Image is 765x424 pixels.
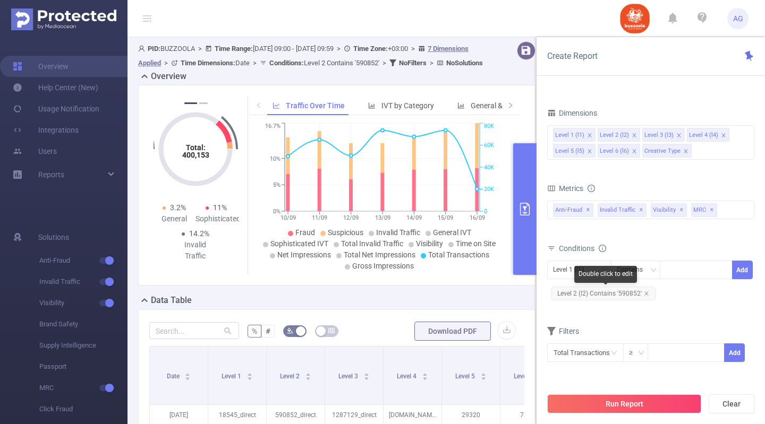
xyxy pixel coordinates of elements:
[553,128,596,142] li: Level 1 (l1)
[39,356,127,377] span: Passport
[273,208,280,215] tspan: 0%
[138,45,483,67] span: BUZZOOLA [DATE] 09:00 - [DATE] 09:59 +03:00
[174,239,216,262] div: Invalid Traffic
[480,371,486,375] i: icon: caret-up
[184,102,197,104] button: 1
[559,244,606,253] span: Conditions
[195,213,237,224] div: Sophisticated
[484,208,487,215] tspan: 0
[676,133,682,139] i: icon: close
[679,204,684,217] span: ✕
[650,267,657,274] i: icon: down
[368,102,376,109] i: icon: bar-chart
[38,164,64,185] a: Reports
[246,371,252,375] i: icon: caret-up
[547,327,579,335] span: Filters
[507,102,514,108] i: icon: right
[598,144,640,158] li: Level 6 (l6)
[277,250,331,259] span: Net Impressions
[199,102,208,104] button: 2
[334,45,344,53] span: >
[469,214,484,221] tspan: 16/09
[375,214,390,221] tspan: 13/09
[427,59,437,67] span: >
[632,133,637,139] i: icon: close
[406,214,421,221] tspan: 14/09
[644,128,674,142] div: Level 3 (l3)
[733,8,743,29] span: AG
[311,214,327,221] tspan: 11/09
[471,101,603,110] span: General & Sophisticated IVT by Category
[422,371,428,378] div: Sort
[381,101,434,110] span: IVT by Category
[185,143,205,152] tspan: Total:
[438,214,453,221] tspan: 15/09
[184,371,191,378] div: Sort
[154,213,195,224] div: General
[13,98,99,119] a: Usage Notification
[328,228,363,237] span: Suspicious
[446,59,483,67] b: No Solutions
[273,181,280,188] tspan: 5%
[710,204,714,217] span: ✕
[428,250,489,259] span: Total Transactions
[644,291,649,296] i: icon: close
[732,261,753,279] button: Add
[341,239,403,248] span: Total Invalid Traffic
[644,144,681,158] div: Creative Type
[433,228,471,237] span: General IVT
[13,56,69,77] a: Overview
[181,59,235,67] b: Time Dimensions :
[480,376,486,379] i: icon: caret-down
[553,261,591,279] div: Level 1 (l1)
[13,141,57,162] a: Users
[551,287,656,300] span: Level 2 (l2) Contains '590852'
[185,376,191,379] i: icon: caret-down
[422,371,428,375] i: icon: caret-up
[547,394,701,413] button: Run Report
[305,371,311,378] div: Sort
[38,227,69,248] span: Solutions
[39,271,127,292] span: Invalid Traffic
[514,373,535,380] span: Level 6
[148,45,160,53] b: PID:
[39,292,127,314] span: Visibility
[617,261,650,279] div: Contains
[376,228,420,237] span: Invalid Traffic
[639,204,643,217] span: ✕
[338,373,360,380] span: Level 3
[39,377,127,399] span: MRC
[480,371,487,378] div: Sort
[414,322,491,341] button: Download PDF
[246,371,253,378] div: Sort
[39,314,127,335] span: Brand Safety
[270,155,280,162] tspan: 10%
[215,45,253,53] b: Time Range:
[642,144,692,158] li: Creative Type
[185,371,191,375] i: icon: caret-up
[280,214,295,221] tspan: 10/09
[638,350,644,357] i: icon: down
[587,133,592,139] i: icon: close
[353,45,388,53] b: Time Zone:
[422,376,428,379] i: icon: caret-down
[547,51,598,61] span: Create Report
[270,239,328,248] span: Sophisticated IVT
[484,164,494,171] tspan: 40K
[600,144,629,158] div: Level 6 (l6)
[269,59,379,67] span: Level 2 Contains '590852'
[344,250,415,259] span: Total Net Impressions
[709,394,754,413] button: Clear
[691,203,717,217] span: MRC
[343,214,359,221] tspan: 12/09
[484,186,494,193] tspan: 20K
[328,327,335,334] i: icon: table
[273,102,280,109] i: icon: line-chart
[553,144,596,158] li: Level 5 (l5)
[38,170,64,179] span: Reports
[250,59,260,67] span: >
[724,343,745,362] button: Add
[246,376,252,379] i: icon: caret-down
[363,376,369,379] i: icon: caret-down
[149,322,239,339] input: Search...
